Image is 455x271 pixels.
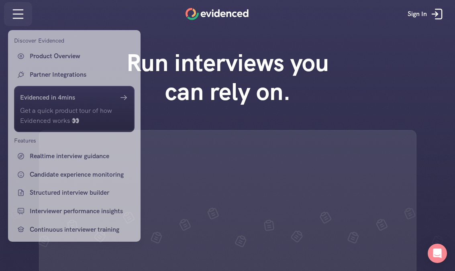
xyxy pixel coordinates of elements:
[14,167,135,182] a: Candidate experience monitoring
[30,151,133,161] p: Realtime interview guidance
[14,86,135,132] a: Evidenced in 4minsGet a quick product tour of how Evidenced works 👀
[30,169,133,180] p: Candidate experience monitoring
[30,224,133,235] p: Continuous interviewer training
[20,106,129,126] p: Get a quick product tour of how Evidenced works 👀
[30,206,133,216] p: Interviewer performance insights
[30,187,133,198] p: Structured interview builder
[14,185,135,200] a: Structured interview builder
[14,149,135,163] a: Realtime interview guidance
[30,51,133,61] p: Product Overview
[14,136,36,145] p: Features
[14,240,135,255] a: AI powered assistance
[428,244,447,263] div: Open Intercom Messenger
[14,36,64,45] p: Discover Evidenced
[14,49,135,63] a: Product Overview
[14,222,135,237] a: Continuous interviewer training
[30,69,133,80] p: Partner Integrations
[14,67,135,82] a: Partner Integrations
[20,92,75,103] h6: Evidenced in 4mins
[14,204,135,218] a: Interviewer performance insights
